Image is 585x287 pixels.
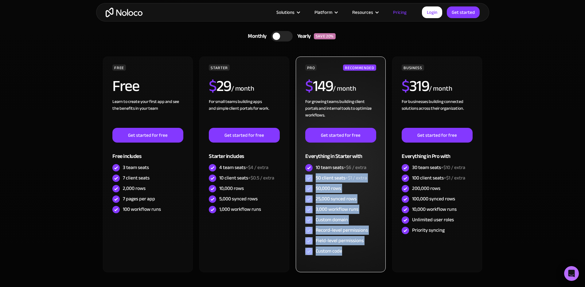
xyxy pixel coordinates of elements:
[112,143,183,163] div: Free includes
[305,65,317,71] div: PRO
[412,216,454,223] div: Unlimited user roles
[333,84,356,94] div: / month
[444,173,465,183] span: +$1 / extra
[345,173,367,183] span: +$1 / extra
[412,164,465,171] div: 30 team seats
[402,143,472,163] div: Everything in Pro with
[441,163,465,172] span: +$10 / extra
[429,84,452,94] div: / month
[219,164,268,171] div: 4 team seats
[106,8,142,17] a: home
[305,143,376,163] div: Everything in Starter with
[248,173,274,183] span: +$0.5 / extra
[352,8,373,16] div: Resources
[240,32,271,41] div: Monthly
[316,237,364,244] div: Field-level permissions
[112,98,183,128] div: Learn to create your first app and see the benefits in your team ‍
[447,6,480,18] a: Get started
[316,216,348,223] div: Custom domain
[314,33,336,39] div: SAVE 20%
[209,143,279,163] div: Starter includes
[112,65,126,71] div: FREE
[316,164,366,171] div: 10 team seats
[345,8,385,16] div: Resources
[402,78,429,94] h2: 319
[412,175,465,181] div: 100 client seats
[276,8,294,16] div: Solutions
[123,175,150,181] div: 7 client seats
[402,72,409,100] span: $
[112,128,183,143] a: Get started for free
[305,98,376,128] div: For growing teams building client portals and internal tools to optimize workflows.
[422,6,442,18] a: Login
[305,72,313,100] span: $
[209,72,216,100] span: $
[316,227,368,234] div: Record-level permissions
[123,185,146,192] div: 2,000 rows
[316,248,342,254] div: Custom code
[316,206,358,213] div: 3,000 workflow runs
[209,128,279,143] a: Get started for free
[564,266,579,281] div: Open Intercom Messenger
[231,84,254,94] div: / month
[402,128,472,143] a: Get started for free
[112,78,139,94] h2: Free
[412,227,445,234] div: Priority syncing
[219,185,244,192] div: 10,000 rows
[305,78,333,94] h2: 149
[316,195,357,202] div: 25,000 synced rows
[209,78,231,94] h2: 29
[209,65,229,71] div: STARTER
[316,175,367,181] div: 50 client seats
[219,195,258,202] div: 5,000 synced rows
[402,65,424,71] div: BUSINESS
[219,175,274,181] div: 10 client seats
[385,8,414,16] a: Pricing
[123,206,161,213] div: 100 workflow runs
[305,128,376,143] a: Get started for free
[402,98,472,128] div: For businesses building connected solutions across their organization. ‍
[307,8,345,16] div: Platform
[219,206,261,213] div: 1,000 workflow runs
[209,98,279,128] div: For small teams building apps and simple client portals for work. ‍
[344,163,366,172] span: +$6 / extra
[412,206,457,213] div: 10,000 workflow runs
[343,65,376,71] div: RECOMMENDED
[293,32,314,41] div: Yearly
[123,195,155,202] div: 7 pages per app
[269,8,307,16] div: Solutions
[412,195,455,202] div: 100,000 synced rows
[412,185,440,192] div: 200,000 rows
[316,185,341,192] div: 50,000 rows
[246,163,268,172] span: +$4 / extra
[123,164,149,171] div: 3 team seats
[314,8,332,16] div: Platform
